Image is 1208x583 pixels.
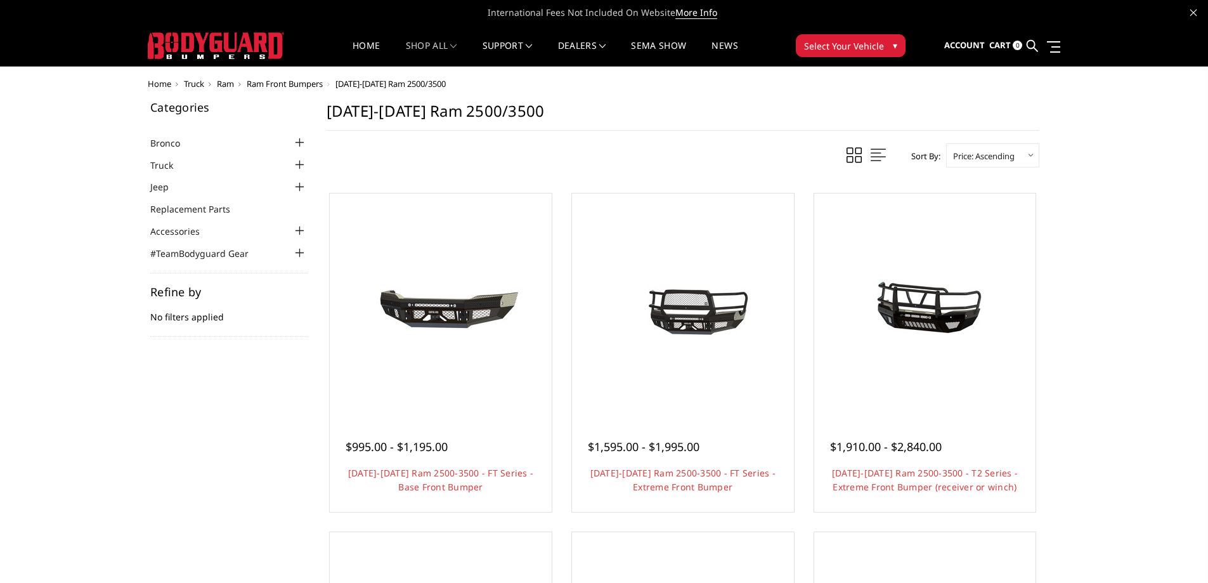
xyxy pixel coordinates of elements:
span: 0 [1013,41,1022,50]
span: $1,910.00 - $2,840.00 [830,439,942,454]
a: News [711,41,737,66]
img: 2019-2025 Ram 2500-3500 - FT Series - Base Front Bumper [339,257,542,352]
a: [DATE]-[DATE] Ram 2500-3500 - FT Series - Extreme Front Bumper [590,467,776,493]
div: No filters applied [150,286,308,337]
a: SEMA Show [631,41,686,66]
h5: Refine by [150,286,308,298]
span: ▾ [893,39,897,52]
a: Ram [217,78,234,89]
span: $1,595.00 - $1,995.00 [588,439,699,454]
a: Truck [184,78,204,89]
a: More Info [675,6,717,19]
h1: [DATE]-[DATE] Ram 2500/3500 [327,102,1039,131]
a: Support [483,41,533,66]
a: [DATE]-[DATE] Ram 2500-3500 - FT Series - Base Front Bumper [348,467,533,493]
a: Bronco [150,136,196,150]
a: Accessories [150,225,216,238]
a: Home [353,41,380,66]
label: Sort By: [904,147,940,166]
span: [DATE]-[DATE] Ram 2500/3500 [335,78,446,89]
a: #TeamBodyguard Gear [150,247,264,260]
span: Cart [989,39,1011,51]
button: Select Your Vehicle [796,34,906,57]
a: Home [148,78,171,89]
a: [DATE]-[DATE] Ram 2500-3500 - T2 Series - Extreme Front Bumper (receiver or winch) [832,467,1018,493]
img: BODYGUARD BUMPERS [148,32,284,59]
a: Truck [150,159,189,172]
a: Cart 0 [989,29,1022,63]
a: shop all [406,41,457,66]
span: Select Your Vehicle [804,39,884,53]
a: 2019-2025 Ram 2500-3500 - FT Series - Base Front Bumper [333,197,549,412]
a: 2019-2025 Ram 2500-3500 - T2 Series - Extreme Front Bumper (receiver or winch) 2019-2025 Ram 2500... [817,197,1033,412]
span: Account [944,39,985,51]
h5: Categories [150,102,308,113]
a: Replacement Parts [150,202,246,216]
a: Jeep [150,180,185,193]
a: 2019-2025 Ram 2500-3500 - FT Series - Extreme Front Bumper 2019-2025 Ram 2500-3500 - FT Series - ... [575,197,791,412]
a: Account [944,29,985,63]
span: $995.00 - $1,195.00 [346,439,448,454]
a: Ram Front Bumpers [247,78,323,89]
img: 2019-2025 Ram 2500-3500 - T2 Series - Extreme Front Bumper (receiver or winch) [823,257,1026,352]
a: Dealers [558,41,606,66]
